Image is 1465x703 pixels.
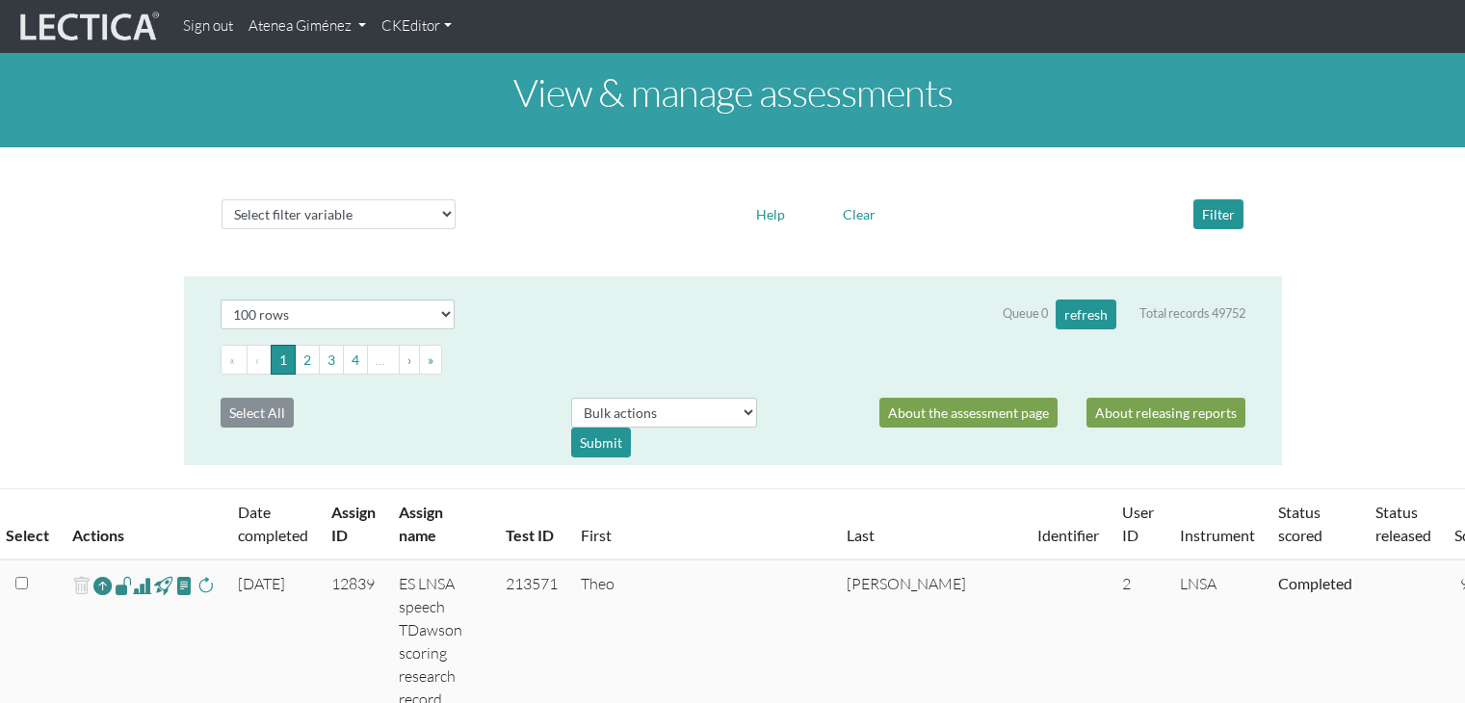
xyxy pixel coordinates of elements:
a: Sign out [175,8,241,45]
a: About the assessment page [879,398,1058,428]
a: About releasing reports [1086,398,1245,428]
th: Assign name [387,489,494,560]
button: Go to page 4 [343,345,368,375]
th: Test ID [494,489,569,560]
button: Select All [221,398,294,428]
button: refresh [1056,299,1116,329]
a: Completed = assessment has been completed; CS scored = assessment has been CLAS scored; LS scored... [1278,574,1352,592]
a: Identifier [1037,526,1099,544]
span: view [115,574,133,596]
a: User ID [1122,503,1154,544]
ul: Pagination [221,345,1245,375]
a: Status released [1375,503,1431,544]
a: First [581,526,612,544]
img: lecticalive [15,9,160,45]
button: Go to page 3 [319,345,344,375]
a: CKEditor [374,8,459,45]
button: Filter [1193,199,1243,229]
a: Date completed [238,503,308,544]
a: Atenea Giménez [241,8,374,45]
th: Actions [61,489,226,560]
button: Go to next page [399,345,420,375]
button: Go to last page [419,345,442,375]
a: Status scored [1278,503,1322,544]
button: Go to page 1 [271,345,296,375]
button: Clear [834,199,884,229]
span: rescore [196,574,215,597]
button: Help [747,199,794,229]
span: Analyst score [133,574,151,597]
div: Queue 0 Total records 49752 [1003,299,1245,329]
a: Instrument [1180,526,1255,544]
a: Help [747,203,794,221]
span: view [154,574,172,596]
span: view [175,574,194,596]
button: Go to page 2 [295,345,320,375]
span: delete [72,572,91,600]
a: Reopen [93,572,112,600]
th: Assign ID [320,489,387,560]
div: Submit [571,428,631,457]
a: Last [847,526,875,544]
